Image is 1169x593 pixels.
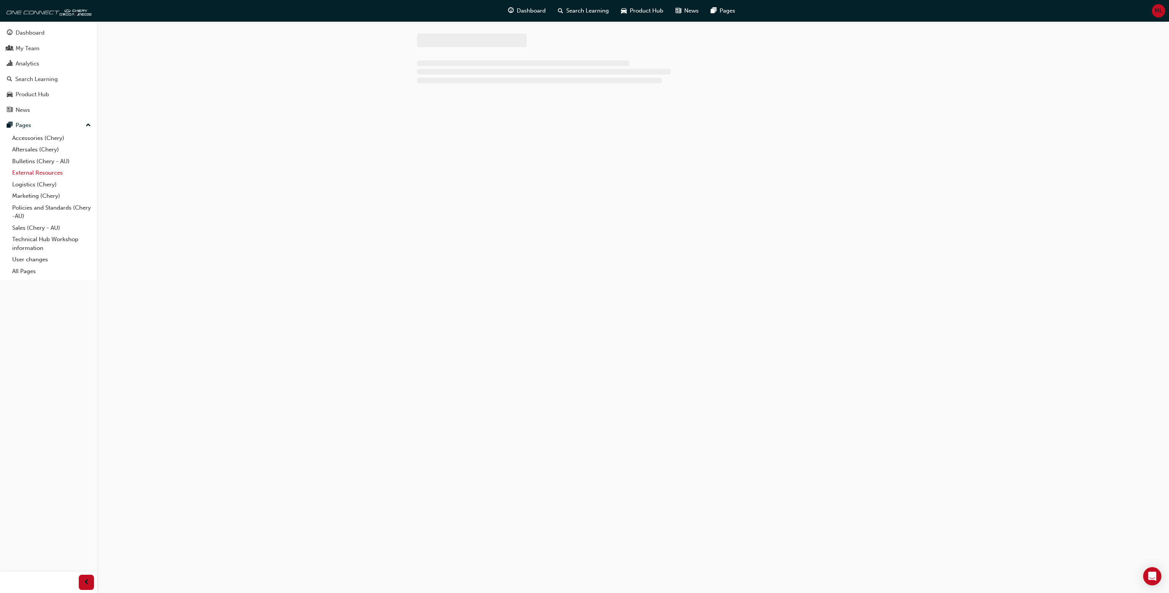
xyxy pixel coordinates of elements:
[15,75,58,84] div: Search Learning
[7,122,13,129] span: pages-icon
[508,6,514,16] span: guage-icon
[552,3,615,19] a: search-iconSearch Learning
[9,190,94,202] a: Marketing (Chery)
[4,3,91,18] img: oneconnect
[9,265,94,277] a: All Pages
[84,578,89,587] span: prev-icon
[3,41,94,56] a: My Team
[502,3,552,19] a: guage-iconDashboard
[7,76,12,83] span: search-icon
[3,103,94,117] a: News
[9,132,94,144] a: Accessories (Chery)
[711,6,717,16] span: pages-icon
[558,6,563,16] span: search-icon
[3,118,94,132] button: Pages
[16,90,49,99] div: Product Hub
[720,6,735,15] span: Pages
[615,3,669,19] a: car-iconProduct Hub
[9,202,94,222] a: Policies and Standards (Chery -AU)
[675,6,681,16] span: news-icon
[1155,6,1163,15] span: ML
[16,121,31,130] div: Pages
[9,222,94,234] a: Sales (Chery - AU)
[3,24,94,118] button: DashboardMy TeamAnalyticsSearch LearningProduct HubNews
[3,87,94,102] a: Product Hub
[9,156,94,167] a: Bulletins (Chery - AU)
[9,254,94,265] a: User changes
[16,59,39,68] div: Analytics
[3,72,94,86] a: Search Learning
[7,45,13,52] span: people-icon
[9,144,94,156] a: Aftersales (Chery)
[9,234,94,254] a: Technical Hub Workshop information
[7,107,13,114] span: news-icon
[684,6,699,15] span: News
[16,29,45,37] div: Dashboard
[7,60,13,67] span: chart-icon
[3,26,94,40] a: Dashboard
[566,6,609,15] span: Search Learning
[9,179,94,191] a: Logistics (Chery)
[16,44,40,53] div: My Team
[669,3,705,19] a: news-iconNews
[705,3,741,19] a: pages-iconPages
[621,6,627,16] span: car-icon
[1152,4,1165,17] button: ML
[1143,567,1161,585] div: Open Intercom Messenger
[630,6,663,15] span: Product Hub
[7,30,13,37] span: guage-icon
[86,121,91,130] span: up-icon
[517,6,546,15] span: Dashboard
[7,91,13,98] span: car-icon
[3,57,94,71] a: Analytics
[9,167,94,179] a: External Resources
[16,106,30,114] div: News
